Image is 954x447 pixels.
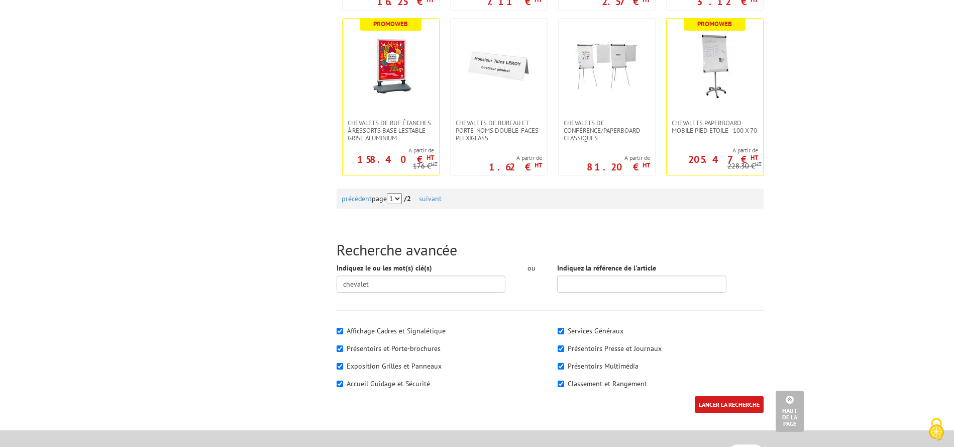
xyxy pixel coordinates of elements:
p: 81.20 € [587,164,650,170]
label: Affichage Cadres et Signalétique [347,326,446,335]
input: Services Généraux [558,328,564,334]
strong: / [404,194,417,203]
label: Présentoirs et Porte-brochures [347,344,441,353]
label: Classement et Rangement [568,379,647,388]
b: Promoweb [697,20,732,28]
b: Promoweb [373,20,408,28]
p: 205.47 € [688,156,758,162]
a: Chevalets Paperboard Mobile Pied Etoile - 100 x 70 [667,119,763,134]
a: précédent [342,194,372,203]
img: Chevalets de conférence/Paperboard Classiques [574,34,640,99]
div: ou [520,263,542,273]
label: Services Généraux [568,326,623,335]
span: A partir de [587,154,650,162]
input: LANCER LA RECHERCHE [695,396,764,413]
h2: Recherche avancée [337,241,764,258]
span: 2 [407,194,411,203]
label: Présentoirs Presse et Journaux [568,344,662,353]
span: A partir de [667,146,758,154]
input: Exposition Grilles et Panneaux [337,363,343,370]
p: 228.30 € [727,162,762,170]
img: Chevalets de rue étanches à ressorts base lestable Grise Aluminium [358,34,423,99]
a: Haut de la page [776,391,804,432]
div: page [342,189,759,209]
input: Présentoirs et Porte-brochures [337,345,343,352]
span: A partir de [489,154,542,162]
label: Exposition Grilles et Panneaux [347,362,442,371]
sup: HT [751,153,758,162]
a: suivant [419,194,442,203]
p: 176 € [413,162,438,170]
sup: HT [535,161,542,169]
span: A partir de [343,146,434,154]
label: Indiquez le ou les mot(s) clé(s) [337,263,432,273]
sup: HT [427,153,434,162]
img: Cookies (fenêtre modale) [924,417,949,442]
button: Cookies (fenêtre modale) [919,413,954,447]
input: Présentoirs Multimédia [558,363,564,370]
img: Chevalets de bureau et porte-noms double-faces plexiglass [466,34,532,99]
a: Chevalets de bureau et porte-noms double-faces plexiglass [451,119,547,142]
label: Indiquez la référence de l'article [557,263,656,273]
input: Accueil Guidage et Sécurité [337,381,343,387]
input: Classement et Rangement [558,381,564,387]
p: 1.62 € [489,164,542,170]
sup: HT [431,160,438,167]
img: Chevalets Paperboard Mobile Pied Etoile - 100 x 70 [682,34,748,99]
a: Chevalets de conférence/Paperboard Classiques [559,119,655,142]
span: Chevalets de bureau et porte-noms double-faces plexiglass [456,119,542,142]
sup: HT [755,160,762,167]
a: Chevalets de rue étanches à ressorts base lestable Grise Aluminium [343,119,439,142]
span: Chevalets de conférence/Paperboard Classiques [564,119,650,142]
label: Accueil Guidage et Sécurité [347,379,430,388]
span: Chevalets de rue étanches à ressorts base lestable Grise Aluminium [348,119,434,142]
span: Chevalets Paperboard Mobile Pied Etoile - 100 x 70 [672,119,758,134]
p: 158.40 € [357,156,434,162]
input: Affichage Cadres et Signalétique [337,328,343,334]
sup: HT [643,161,650,169]
input: Présentoirs Presse et Journaux [558,345,564,352]
label: Présentoirs Multimédia [568,362,639,371]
